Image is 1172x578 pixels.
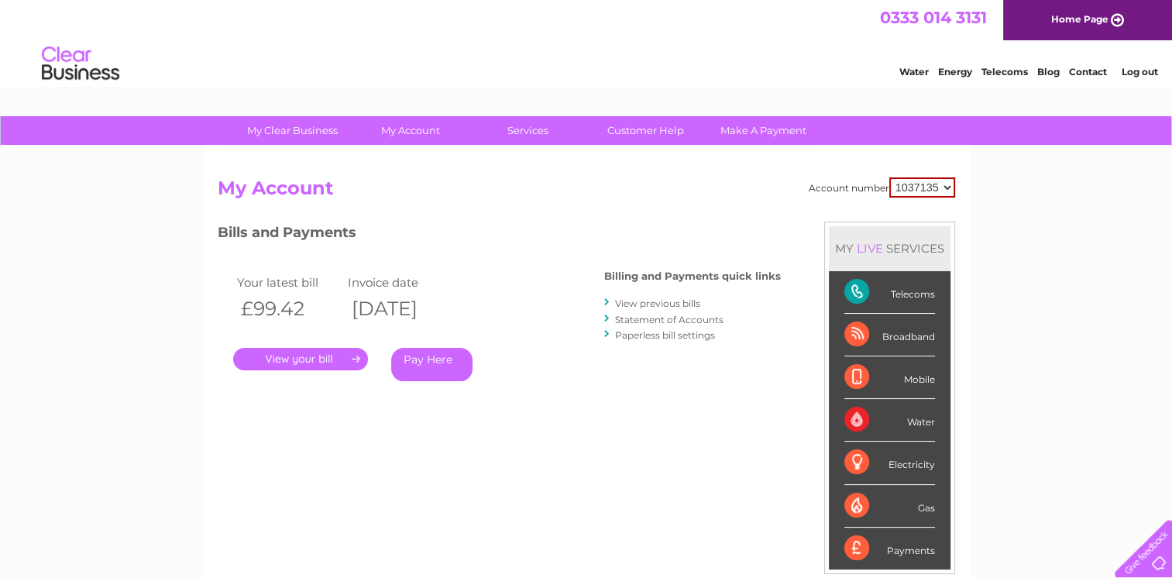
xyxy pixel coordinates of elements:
[699,116,827,145] a: Make A Payment
[844,528,935,569] div: Payments
[615,314,723,325] a: Statement of Accounts
[615,298,700,309] a: View previous bills
[938,66,972,77] a: Energy
[1037,66,1060,77] a: Blog
[844,271,935,314] div: Telecoms
[218,177,955,207] h2: My Account
[854,241,886,256] div: LIVE
[464,116,592,145] a: Services
[218,222,781,249] h3: Bills and Payments
[221,9,953,75] div: Clear Business is a trading name of Verastar Limited (registered in [GEOGRAPHIC_DATA] No. 3667643...
[344,272,455,293] td: Invoice date
[582,116,710,145] a: Customer Help
[829,226,950,270] div: MY SERVICES
[1069,66,1107,77] a: Contact
[41,40,120,88] img: logo.png
[899,66,929,77] a: Water
[604,270,781,282] h4: Billing and Payments quick links
[844,356,935,399] div: Mobile
[346,116,474,145] a: My Account
[391,348,473,381] a: Pay Here
[229,116,356,145] a: My Clear Business
[844,399,935,442] div: Water
[844,485,935,528] div: Gas
[809,177,955,198] div: Account number
[344,293,455,325] th: [DATE]
[981,66,1028,77] a: Telecoms
[844,442,935,484] div: Electricity
[615,329,715,341] a: Paperless bill settings
[233,272,345,293] td: Your latest bill
[233,348,368,370] a: .
[844,314,935,356] div: Broadband
[880,8,987,27] a: 0333 014 3131
[233,293,345,325] th: £99.42
[1121,66,1157,77] a: Log out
